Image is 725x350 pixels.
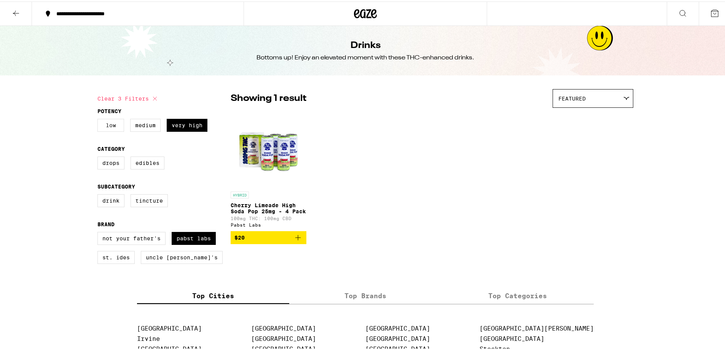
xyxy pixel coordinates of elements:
div: tabs [137,286,594,303]
img: Pabst Labs - Cherry Limeade High Soda Pop 25mg - 4 Pack [231,110,306,186]
p: Cherry Limeade High Soda Pop 25mg - 4 Pack [231,201,306,213]
button: Clear 3 filters [97,88,159,107]
label: Very High [167,117,207,130]
a: [GEOGRAPHIC_DATA] [365,323,430,331]
p: HYBRID [231,190,249,197]
a: [GEOGRAPHIC_DATA] [137,323,202,331]
span: Featured [558,94,586,100]
a: [GEOGRAPHIC_DATA] [365,334,430,341]
label: Low [97,117,124,130]
legend: Subcategory [97,182,135,188]
a: Irvine [137,334,160,341]
a: [GEOGRAPHIC_DATA] [251,323,316,331]
legend: Category [97,144,125,150]
legend: Potency [97,107,121,113]
a: Open page for Cherry Limeade High Soda Pop 25mg - 4 Pack from Pabst Labs [231,110,306,230]
label: Top Brands [289,286,441,302]
span: $20 [234,233,245,239]
label: Pabst Labs [172,230,216,243]
label: Not Your Father's [97,230,166,243]
legend: Brand [97,220,115,226]
a: [GEOGRAPHIC_DATA][PERSON_NAME] [480,323,594,331]
a: [GEOGRAPHIC_DATA] [251,334,316,341]
button: Add to bag [231,230,306,243]
label: Edibles [131,155,164,168]
div: Bottoms up! Enjoy an elevated moment with these THC-enhanced drinks. [257,52,474,61]
label: Drink [97,193,124,206]
label: Medium [130,117,161,130]
div: Pabst Labs [231,221,306,226]
label: Top Categories [441,286,594,302]
label: Drops [97,155,124,168]
p: 100mg THC: 100mg CBD [231,214,306,219]
label: Uncle [PERSON_NAME]'s [141,249,223,262]
a: [GEOGRAPHIC_DATA] [480,334,544,341]
label: Tincture [131,193,168,206]
label: St. Ides [97,249,135,262]
p: Showing 1 result [231,91,306,104]
h1: Drinks [351,38,381,51]
label: Top Cities [137,286,289,302]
